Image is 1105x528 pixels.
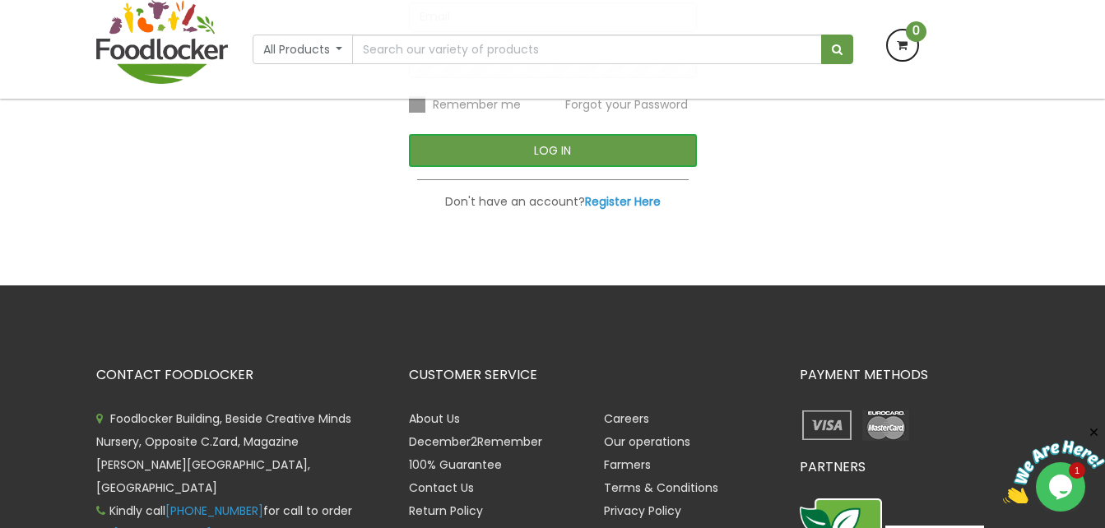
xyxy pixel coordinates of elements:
button: All Products [253,35,354,64]
a: Register Here [585,193,661,210]
img: payment [800,407,855,443]
a: Contact Us [409,479,474,496]
a: Forgot your Password [565,95,688,112]
span: 0 [906,21,926,42]
img: payment [858,407,913,443]
a: [PHONE_NUMBER] [165,503,263,519]
a: About Us [409,410,460,427]
iframe: chat widget [1003,425,1105,503]
a: December2Remember [409,433,542,450]
a: Careers [604,410,649,427]
h3: CONTACT FOODLOCKER [96,368,384,382]
a: 100% Guarantee [409,456,502,473]
a: Privacy Policy [604,503,681,519]
a: Return Policy [409,503,483,519]
span: Kindly call for call to order [96,503,352,519]
span: Foodlocker Building, Beside Creative Minds Nursery, Opposite C.Zard, Magazine [PERSON_NAME][GEOGR... [96,410,351,496]
h3: CUSTOMER SERVICE [409,368,775,382]
button: LOG IN [409,134,697,167]
a: Farmers [604,456,651,473]
a: Terms & Conditions [604,479,718,496]
a: Our operations [604,433,690,450]
input: Search our variety of products [352,35,821,64]
span: Remember me [433,95,521,112]
h3: PAYMENT METHODS [800,368,1010,382]
h3: PARTNERS [800,460,1010,475]
p: Don't have an account? [409,192,697,211]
